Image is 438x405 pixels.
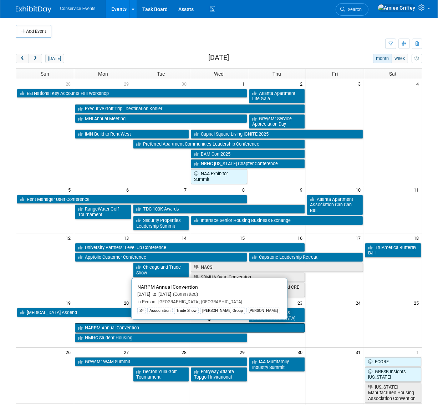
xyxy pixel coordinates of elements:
[181,79,190,88] span: 30
[413,233,422,242] span: 18
[137,284,198,290] span: NARPM Annual Convention
[413,298,422,307] span: 25
[241,79,248,88] span: 1
[75,104,305,113] a: Executive Golf Trip - Destination Kohler
[214,71,224,77] span: Wed
[365,367,421,382] a: GRESB Insights [US_STATE]
[157,71,165,77] span: Tue
[191,273,305,282] a: SDMHA State Convention
[355,185,364,194] span: 10
[357,79,364,88] span: 3
[67,185,74,194] span: 5
[137,299,156,304] span: In-Person
[137,308,146,314] div: SF
[123,298,132,307] span: 20
[416,348,422,356] span: 1
[123,348,132,356] span: 27
[181,348,190,356] span: 28
[75,204,131,219] a: RangeWater Golf Tournament
[355,298,364,307] span: 24
[156,299,242,304] span: [GEOGRAPHIC_DATA], [GEOGRAPHIC_DATA]
[208,54,229,62] h2: [DATE]
[249,253,363,262] a: Capstone Leadership Retreat
[297,348,306,356] span: 30
[16,54,29,63] button: prev
[412,54,422,63] button: myCustomButton
[123,79,132,88] span: 29
[75,357,247,366] a: Greystar WAM Summit
[75,243,305,252] a: University Partners’ Level Up Conference
[373,54,392,63] button: month
[137,292,281,298] div: [DATE] to [DATE]
[389,71,397,77] span: Sat
[191,216,363,225] a: Interface Senior Housing Business Exchange
[241,185,248,194] span: 8
[65,79,74,88] span: 28
[17,195,247,204] a: Rent Manager User Conference
[183,185,190,194] span: 7
[249,114,305,129] a: Greystar Service Appreciation Day
[246,308,280,314] div: [PERSON_NAME]
[133,204,305,214] a: TDC 100K Awards
[378,4,416,12] img: Amiee Griffey
[133,367,189,382] a: Decron Yula Golf Tournament
[174,308,199,314] div: Trade Show
[191,169,247,184] a: NAA Exhibitor Summit
[345,7,362,12] span: Search
[133,263,189,277] a: Chicagoland Trade Show
[200,308,245,314] div: [PERSON_NAME] Group
[181,233,190,242] span: 14
[75,114,247,123] a: MHI Annual Meeting
[416,79,422,88] span: 4
[65,233,74,242] span: 12
[60,6,95,11] span: Conservice Events
[336,3,368,16] a: Search
[191,150,305,159] a: BAM Con 2025
[239,233,248,242] span: 15
[123,233,132,242] span: 13
[239,348,248,356] span: 29
[98,71,108,77] span: Mon
[299,185,306,194] span: 9
[297,233,306,242] span: 16
[65,348,74,356] span: 26
[133,140,305,149] a: Preferred Apartment Communities Leadership Conference
[392,54,408,63] button: week
[65,298,74,307] span: 19
[249,89,305,103] a: Atlanta Apartment Life Gala
[297,298,306,307] span: 23
[355,348,364,356] span: 31
[249,357,305,372] a: IAA Multifamily Industry Summit
[17,308,247,317] a: [MEDICAL_DATA] Ascend
[191,367,247,382] a: Entryway Atlanta Topgolf Invitational
[299,79,306,88] span: 2
[75,253,247,262] a: Appfolio Customer Conference
[29,54,42,63] button: next
[365,383,421,403] a: [US_STATE] Manufactured Housing Association Convention
[41,71,49,77] span: Sun
[75,333,247,343] a: NMHC Student Housing
[75,130,189,139] a: IMN Build to Rent West
[126,185,132,194] span: 6
[307,195,363,215] a: Atlanta Apartment Association Can Can Ball
[355,233,364,242] span: 17
[413,185,422,194] span: 11
[191,159,305,168] a: NRHC [US_STATE] Chapter Conference
[133,216,189,231] a: Security Properties Leadership Summit
[191,263,363,272] a: NACS
[332,71,338,77] span: Fri
[171,292,198,297] span: (Committed)
[16,6,51,13] img: ExhibitDay
[365,357,421,366] a: ECORE
[45,54,64,63] button: [DATE]
[16,25,51,38] button: Add Event
[414,56,419,61] i: Personalize Calendar
[75,323,305,333] a: NARPM Annual Convention
[147,308,173,314] div: Association
[273,71,281,77] span: Thu
[17,89,247,98] a: EEI National Key Accounts Fall Workshop
[191,130,363,139] a: Capital Square Living IGNITE 2025
[365,243,421,258] a: TruAmerica Butterfly Ball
